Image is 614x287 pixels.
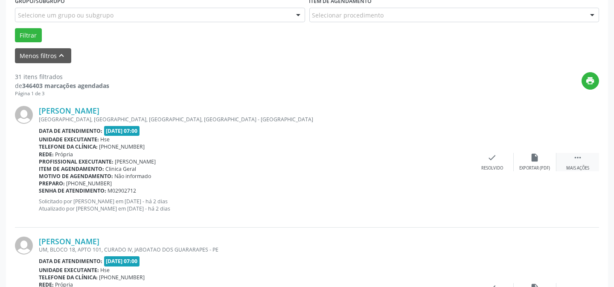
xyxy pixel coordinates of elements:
span: [PHONE_NUMBER] [99,143,145,150]
i: keyboard_arrow_up [57,51,67,60]
div: Página 1 de 3 [15,90,109,97]
span: [PERSON_NAME] [115,158,156,165]
b: Data de atendimento: [39,258,102,265]
span: Clinica Geral [106,165,137,173]
span: Selecione um grupo ou subgrupo [18,11,113,20]
span: [DATE] 07:00 [104,256,140,266]
b: Profissional executante: [39,158,113,165]
b: Rede: [39,151,54,158]
button: Filtrar [15,28,42,43]
div: Exportar (PDF) [520,165,550,171]
b: Motivo de agendamento: [39,173,113,180]
span: Hse [101,136,110,143]
span: [PHONE_NUMBER] [99,274,145,281]
div: [GEOGRAPHIC_DATA], [GEOGRAPHIC_DATA], [GEOGRAPHIC_DATA], [GEOGRAPHIC_DATA] - [GEOGRAPHIC_DATA] [39,116,471,123]
b: Item de agendamento: [39,165,104,173]
a: [PERSON_NAME] [39,106,99,115]
a: [PERSON_NAME] [39,237,99,246]
img: img [15,237,33,255]
span: Selecionar procedimento [312,11,384,20]
span: Não informado [115,173,151,180]
p: Solicitado por [PERSON_NAME] em [DATE] - há 2 dias Atualizado por [PERSON_NAME] em [DATE] - há 2 ... [39,198,471,212]
button: print [582,72,599,90]
div: UM, BLOCO 18, APTO 101, CURADO IV, JABOATAO DOS GUARARAPES - PE [39,246,471,253]
strong: 346403 marcações agendadas [22,82,109,90]
button: Menos filtroskeyboard_arrow_up [15,48,71,63]
div: Resolvido [481,165,503,171]
span: [PHONE_NUMBER] [67,180,112,187]
b: Unidade executante: [39,136,99,143]
span: Própria [55,151,73,158]
div: de [15,81,109,90]
span: Hse [101,266,110,274]
i: check [488,153,497,162]
i:  [573,153,582,162]
i: print [586,76,595,85]
b: Senha de atendimento: [39,187,106,194]
span: M02902712 [108,187,137,194]
b: Preparo: [39,180,65,187]
i: insert_drive_file [530,153,540,162]
b: Telefone da clínica: [39,274,98,281]
b: Unidade executante: [39,266,99,274]
b: Telefone da clínica: [39,143,98,150]
span: [DATE] 07:00 [104,126,140,136]
img: img [15,106,33,124]
div: 31 itens filtrados [15,72,109,81]
b: Data de atendimento: [39,127,102,135]
div: Mais ações [566,165,589,171]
